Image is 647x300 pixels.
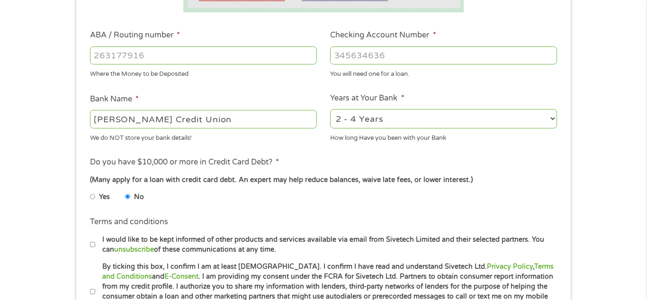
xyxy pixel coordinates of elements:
[134,192,144,202] label: No
[330,66,557,79] div: You will need one for a loan.
[90,46,317,64] input: 263177916
[95,235,560,255] label: I would like to be kept informed of other products and services available via email from Sivetech...
[102,263,554,281] a: Terms and Conditions
[114,245,154,254] a: unsubscribe
[90,175,557,185] div: (Many apply for a loan with credit card debt. An expert may help reduce balances, waive late fees...
[90,157,279,167] label: Do you have $10,000 or more in Credit Card Debt?
[164,273,198,281] a: E-Consent
[90,217,168,227] label: Terms and conditions
[487,263,533,271] a: Privacy Policy
[90,130,317,143] div: We do NOT store your bank details!
[330,93,404,103] label: Years at Your Bank
[330,30,436,40] label: Checking Account Number
[99,192,110,202] label: Yes
[90,94,139,104] label: Bank Name
[90,66,317,79] div: Where the Money to be Deposited
[330,130,557,143] div: How long Have you been with your Bank
[90,30,180,40] label: ABA / Routing number
[330,46,557,64] input: 345634636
